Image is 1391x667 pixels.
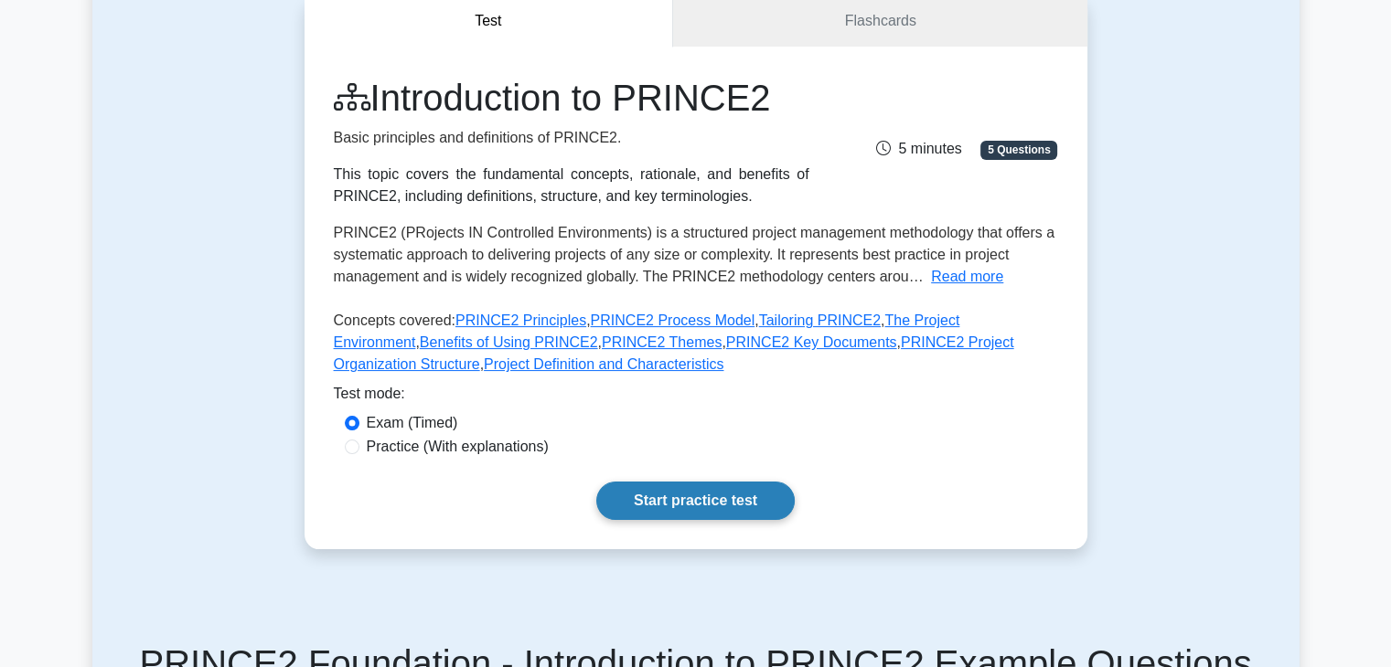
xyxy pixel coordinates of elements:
[602,334,722,350] a: PRINCE2 Themes
[334,164,809,207] div: This topic covers the fundamental concepts, rationale, and benefits of PRINCE2, including definit...
[484,356,723,372] a: Project Definition and Characteristics
[931,266,1003,288] button: Read more
[420,334,598,350] a: Benefits of Using PRINCE2
[726,334,897,350] a: PRINCE2 Key Documents
[455,312,586,328] a: PRINCE2 Principles
[334,310,1058,383] p: Concepts covered: , , , , , , , ,
[334,225,1055,284] span: PRINCE2 (PRojects IN Controlled Environments) is a structured project management methodology that...
[367,436,549,458] label: Practice (With explanations)
[876,141,961,156] span: 5 minutes
[334,383,1058,412] div: Test mode:
[334,127,809,149] p: Basic principles and definitions of PRINCE2.
[367,412,458,434] label: Exam (Timed)
[334,76,809,120] h1: Introduction to PRINCE2
[759,312,881,328] a: Tailoring PRINCE2
[980,141,1057,159] span: 5 Questions
[334,312,960,350] a: The Project Environment
[591,312,755,328] a: PRINCE2 Process Model
[596,482,795,520] a: Start practice test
